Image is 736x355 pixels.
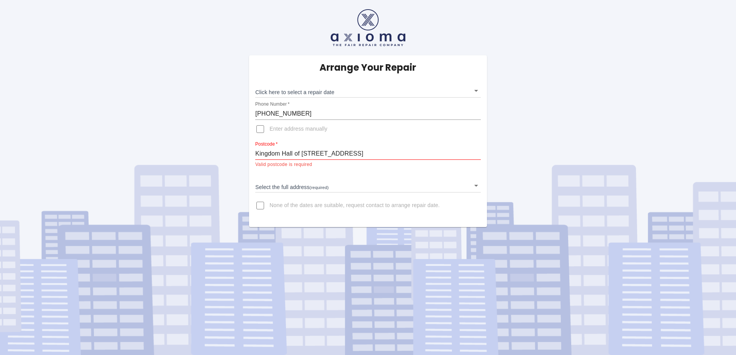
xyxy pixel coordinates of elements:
[269,125,327,133] span: Enter address manually
[269,202,440,209] span: None of the dates are suitable, request contact to arrange repair date.
[331,9,405,46] img: axioma
[255,141,278,148] label: Postcode
[255,161,480,169] p: Valid postcode is required
[319,61,416,74] h5: Arrange Your Repair
[255,101,289,108] label: Phone Number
